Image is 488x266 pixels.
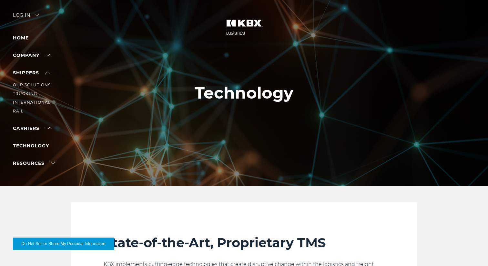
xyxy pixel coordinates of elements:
a: Our Solutions [13,82,51,87]
a: Home [13,35,29,41]
button: Do Not Sell or Share My Personal Information [13,238,114,250]
a: Trucking [13,91,37,96]
h2: State-of-the-Art, Proprietary TMS [104,235,384,251]
img: arrow [35,14,39,16]
a: International [13,100,51,105]
a: SHIPPERS [13,70,49,76]
a: Carriers [13,125,50,131]
img: kbx logo [220,13,268,41]
a: RESOURCES [13,160,55,166]
a: Company [13,52,50,58]
a: RAIL [13,109,24,113]
div: Log in [13,13,39,22]
h1: Technology [195,84,293,102]
a: Technology [13,143,49,149]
